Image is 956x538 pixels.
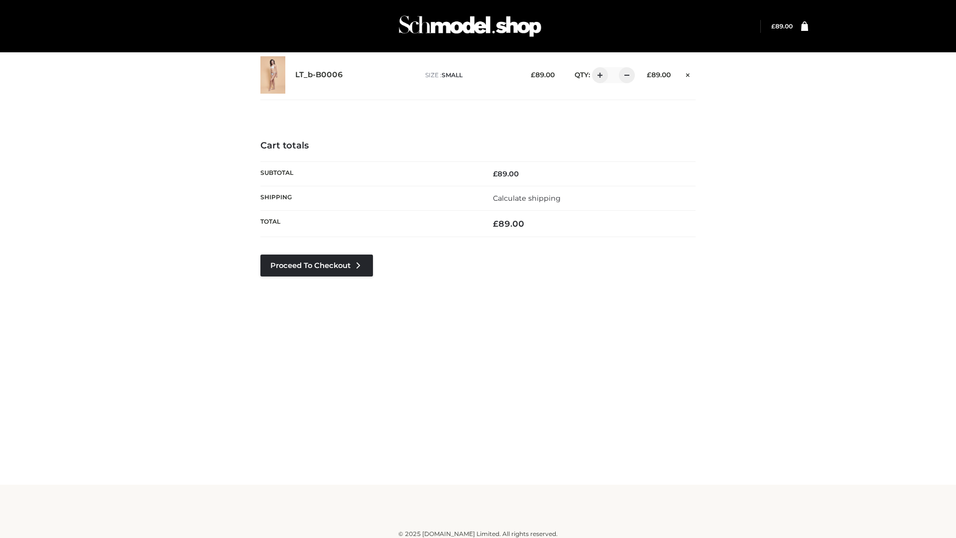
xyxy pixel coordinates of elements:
span: £ [647,71,651,79]
span: £ [771,22,775,30]
th: Total [260,211,478,237]
bdi: 89.00 [493,219,524,229]
th: Subtotal [260,161,478,186]
p: size : [425,71,515,80]
a: £89.00 [771,22,793,30]
bdi: 89.00 [647,71,671,79]
img: LT_b-B0006 - SMALL [260,56,285,94]
div: QTY: [565,67,631,83]
h4: Cart totals [260,140,696,151]
th: Shipping [260,186,478,210]
span: £ [493,169,497,178]
span: £ [493,219,498,229]
span: £ [531,71,535,79]
bdi: 89.00 [771,22,793,30]
a: LT_b-B0006 [295,70,343,80]
bdi: 89.00 [531,71,555,79]
a: Calculate shipping [493,194,561,203]
a: Remove this item [681,67,696,80]
span: SMALL [442,71,463,79]
bdi: 89.00 [493,169,519,178]
a: Proceed to Checkout [260,255,373,276]
img: Schmodel Admin 964 [395,6,545,46]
